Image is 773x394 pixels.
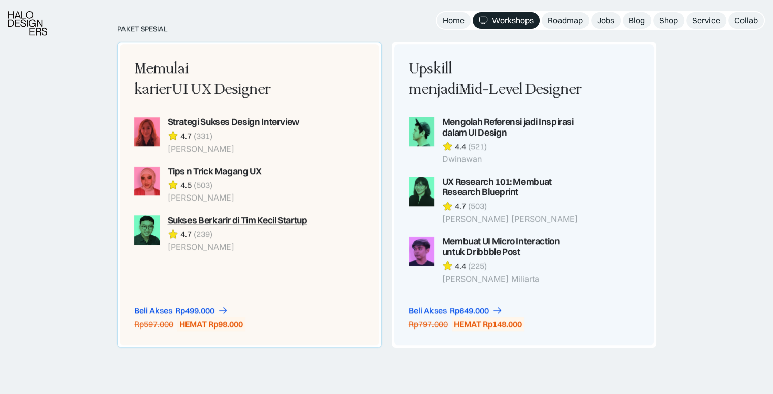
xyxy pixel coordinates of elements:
div: Memulai karier [134,58,309,101]
div: Roadmap [548,15,583,26]
div: Workshops [492,15,534,26]
div: HEMAT Rp148.000 [454,319,522,330]
div: Rp597.000 [134,319,173,330]
a: Roadmap [542,12,589,29]
div: Rp797.000 [409,319,448,330]
div: Membuat UI Micro Interaction untuk Dribbble Post [442,236,583,257]
a: Membuat UI Micro Interaction untuk Dribbble Post4.4(225)[PERSON_NAME] Miliarta [409,236,583,284]
div: [PERSON_NAME] Miliarta [442,274,583,284]
a: Blog [623,12,651,29]
div: (503) [194,180,212,190]
div: Dwinawan [442,154,583,164]
div: Tips n Trick Magang UX [168,166,262,177]
div: PAKET SPESIAL [117,25,656,34]
a: Shop [653,12,684,29]
a: Jobs [591,12,621,29]
div: 4.7 [180,228,192,239]
div: 4.5 [180,180,192,190]
div: Jobs [597,15,614,26]
div: UX Research 101: Membuat Research Blueprint [442,177,583,198]
a: Beli AksesRp499.000 [134,305,228,316]
a: Mengolah Referensi jadi Inspirasi dalam UI Design4.4(521)Dwinawan [409,117,583,165]
div: (239) [194,228,212,239]
div: Beli Akses [134,305,172,316]
div: 4.4 [455,141,466,152]
div: Service [692,15,720,26]
div: 4.4 [455,260,466,271]
div: [PERSON_NAME] [168,242,307,252]
div: (503) [468,201,487,211]
div: Upskill menjadi [409,58,583,101]
a: UX Research 101: Membuat Research Blueprint4.7(503)[PERSON_NAME] [PERSON_NAME] [409,177,583,224]
div: [PERSON_NAME] [168,193,262,203]
div: Beli Akses [409,305,447,316]
div: Rp649.000 [450,305,489,316]
div: Shop [659,15,678,26]
a: Workshops [473,12,540,29]
div: HEMAT Rp98.000 [179,319,243,330]
div: Sukses Berkarir di Tim Kecil Startup [168,215,307,226]
span: UI UX Designer [172,81,271,98]
a: Strategi Sukses Design Interview4.7(331)[PERSON_NAME] [134,117,309,154]
div: Blog [629,15,645,26]
div: Mengolah Referensi jadi Inspirasi dalam UI Design [442,117,583,138]
div: Rp499.000 [175,305,214,316]
div: (331) [194,130,212,141]
div: 4.7 [180,130,192,141]
a: Collab [728,12,764,29]
div: (521) [468,141,487,152]
a: Service [686,12,726,29]
div: Home [443,15,465,26]
a: Sukses Berkarir di Tim Kecil Startup4.7(239)[PERSON_NAME] [134,215,309,252]
a: Beli AksesRp649.000 [409,305,503,316]
div: [PERSON_NAME] [PERSON_NAME] [442,214,583,224]
div: (225) [468,260,487,271]
a: Tips n Trick Magang UX4.5(503)[PERSON_NAME] [134,166,309,203]
div: 4.7 [455,201,466,211]
span: Mid-Level Designer [459,81,582,98]
div: Collab [734,15,758,26]
div: [PERSON_NAME] [168,144,299,154]
div: Strategi Sukses Design Interview [168,117,299,127]
a: Home [437,12,471,29]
